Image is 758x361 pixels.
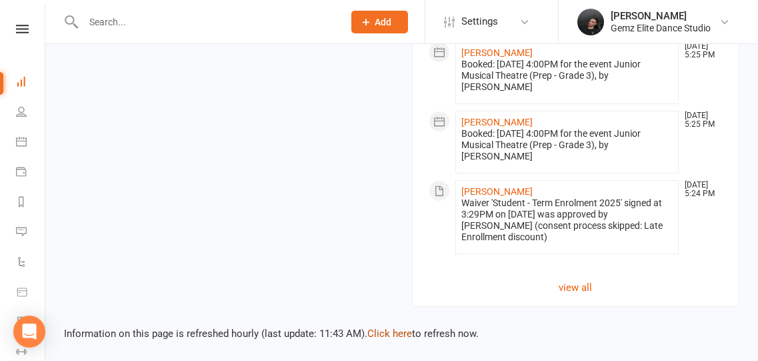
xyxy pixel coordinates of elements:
[16,188,46,218] a: Reports
[577,9,604,35] img: thumb_image1739337055.png
[13,316,45,348] div: Open Intercom Messenger
[351,11,408,33] button: Add
[461,47,533,58] a: [PERSON_NAME]
[461,128,673,162] div: Booked: [DATE] 4:00PM for the event Junior Musical Theatre (Prep - Grade 3), by [PERSON_NAME]
[461,117,533,127] a: [PERSON_NAME]
[461,198,673,243] div: Waiver 'Student - Term Enrolment 2025' signed at 3:29PM on [DATE] was approved by [PERSON_NAME] (...
[611,22,711,34] div: Gemz Elite Dance Studio
[678,181,722,198] time: [DATE] 5:24 PM
[678,42,722,59] time: [DATE] 5:25 PM
[375,17,391,27] span: Add
[16,278,46,308] a: Product Sales
[461,59,673,93] div: Booked: [DATE] 4:00PM for the event Junior Musical Theatre (Prep - Grade 3), by [PERSON_NAME]
[79,13,334,31] input: Search...
[678,111,722,129] time: [DATE] 5:25 PM
[16,158,46,188] a: Payments
[461,7,498,37] span: Settings
[45,307,758,342] div: Information on this page is refreshed hourly (last update: 11:43 AM). to refresh now.
[16,68,46,98] a: Dashboard
[429,280,723,296] a: view all
[461,186,533,197] a: [PERSON_NAME]
[611,10,711,22] div: [PERSON_NAME]
[16,128,46,158] a: Calendar
[16,98,46,128] a: People
[367,328,412,340] a: Click here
